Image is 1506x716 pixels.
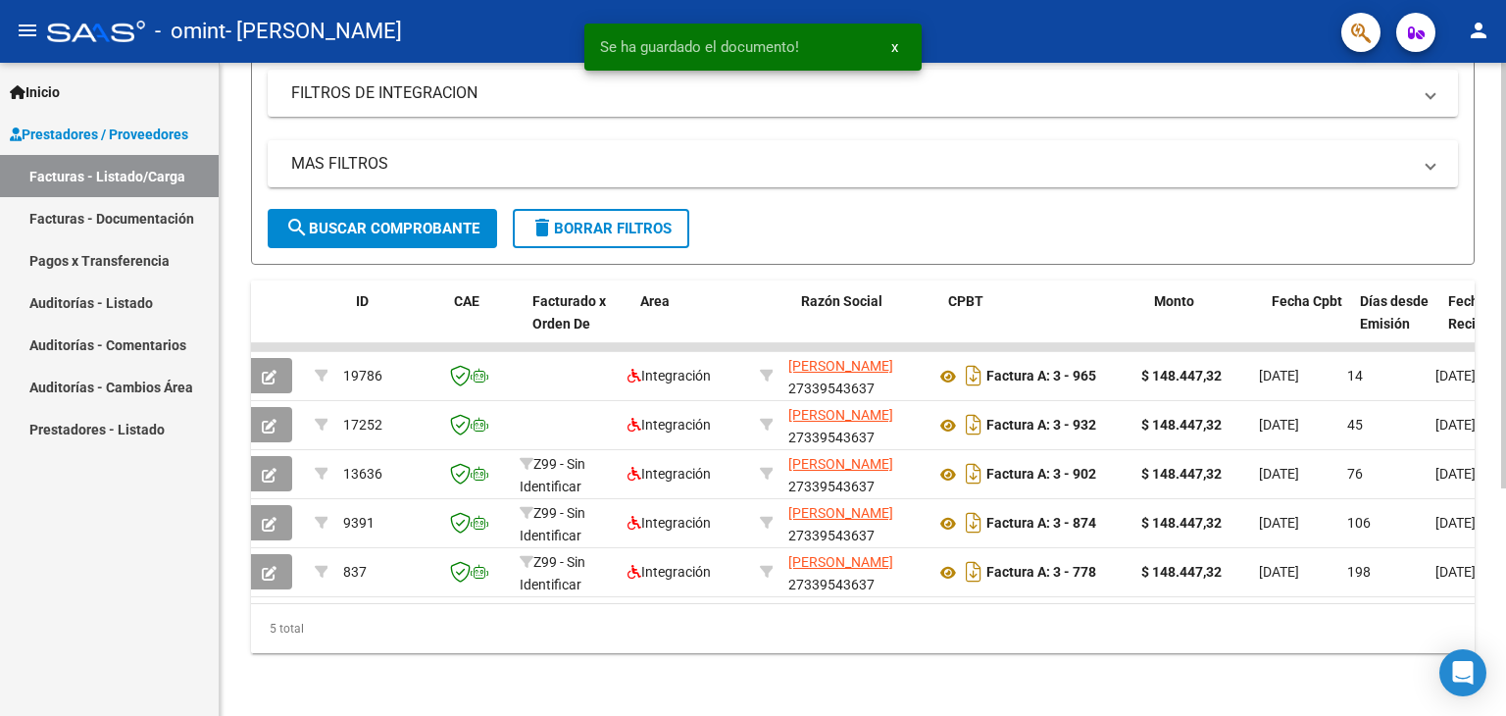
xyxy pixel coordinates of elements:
[285,220,479,237] span: Buscar Comprobante
[343,466,382,482] span: 13636
[1141,515,1222,531] strong: $ 148.447,32
[1435,368,1476,384] span: [DATE]
[627,368,711,384] span: Integración
[632,281,765,367] datatable-header-cell: Area
[788,502,920,543] div: 27339543637
[10,81,60,103] span: Inicio
[226,10,402,53] span: - [PERSON_NAME]
[1259,417,1299,433] span: [DATE]
[291,153,1411,175] mat-panel-title: MAS FILTROS
[268,209,497,248] button: Buscar Comprobante
[961,360,986,391] i: Descargar documento
[1259,564,1299,580] span: [DATE]
[1435,417,1476,433] span: [DATE]
[343,368,382,384] span: 19786
[1352,281,1440,367] datatable-header-cell: Días desde Emisión
[948,293,983,309] span: CPBT
[532,293,606,332] span: Facturado x Orden De
[1347,564,1371,580] span: 198
[627,417,711,433] span: Integración
[1347,417,1363,433] span: 45
[640,293,670,309] span: Area
[1435,466,1476,482] span: [DATE]
[627,564,711,580] span: Integración
[600,37,799,57] span: Se ha guardado el documento!
[788,554,893,570] span: [PERSON_NAME]
[251,604,1475,653] div: 5 total
[1259,515,1299,531] span: [DATE]
[16,19,39,42] mat-icon: menu
[627,515,711,531] span: Integración
[343,515,375,531] span: 9391
[986,467,1096,483] strong: Factura A: 3 - 902
[891,38,898,56] span: x
[1259,466,1299,482] span: [DATE]
[793,281,940,367] datatable-header-cell: Razón Social
[1141,466,1222,482] strong: $ 148.447,32
[268,140,1458,187] mat-expansion-panel-header: MAS FILTROS
[530,216,554,239] mat-icon: delete
[961,409,986,440] i: Descargar documento
[520,505,585,543] span: Z99 - Sin Identificar
[1154,293,1194,309] span: Monto
[986,516,1096,532] strong: Factura A: 3 - 874
[1435,564,1476,580] span: [DATE]
[446,281,525,367] datatable-header-cell: CAE
[1264,281,1352,367] datatable-header-cell: Fecha Cpbt
[348,281,446,367] datatable-header-cell: ID
[1435,515,1476,531] span: [DATE]
[1141,368,1222,384] strong: $ 148.447,32
[10,124,188,145] span: Prestadores / Proveedores
[961,556,986,588] i: Descargar documento
[1360,293,1429,332] span: Días desde Emisión
[627,466,711,482] span: Integración
[788,358,893,374] span: [PERSON_NAME]
[986,565,1096,581] strong: Factura A: 3 - 778
[520,554,585,592] span: Z99 - Sin Identificar
[1146,281,1264,367] datatable-header-cell: Monto
[520,456,585,494] span: Z99 - Sin Identificar
[1141,564,1222,580] strong: $ 148.447,32
[1347,466,1363,482] span: 76
[876,29,914,65] button: x
[285,216,309,239] mat-icon: search
[788,456,893,472] span: [PERSON_NAME]
[788,404,920,445] div: 27339543637
[513,209,689,248] button: Borrar Filtros
[155,10,226,53] span: - omint
[1347,368,1363,384] span: 14
[961,507,986,538] i: Descargar documento
[1259,368,1299,384] span: [DATE]
[1272,293,1342,309] span: Fecha Cpbt
[788,453,920,494] div: 27339543637
[940,281,1146,367] datatable-header-cell: CPBT
[356,293,369,309] span: ID
[788,355,920,396] div: 27339543637
[1439,649,1486,696] div: Open Intercom Messenger
[454,293,479,309] span: CAE
[961,458,986,489] i: Descargar documento
[1467,19,1490,42] mat-icon: person
[525,281,632,367] datatable-header-cell: Facturado x Orden De
[801,293,882,309] span: Razón Social
[1141,417,1222,433] strong: $ 148.447,32
[268,70,1458,117] mat-expansion-panel-header: FILTROS DE INTEGRACION
[343,417,382,433] span: 17252
[986,418,1096,434] strong: Factura A: 3 - 932
[530,220,672,237] span: Borrar Filtros
[788,505,893,521] span: [PERSON_NAME]
[788,407,893,423] span: [PERSON_NAME]
[788,551,920,592] div: 27339543637
[1448,293,1503,332] span: Fecha Recibido
[1347,515,1371,531] span: 106
[291,82,1411,104] mat-panel-title: FILTROS DE INTEGRACION
[986,369,1096,384] strong: Factura A: 3 - 965
[343,564,367,580] span: 837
